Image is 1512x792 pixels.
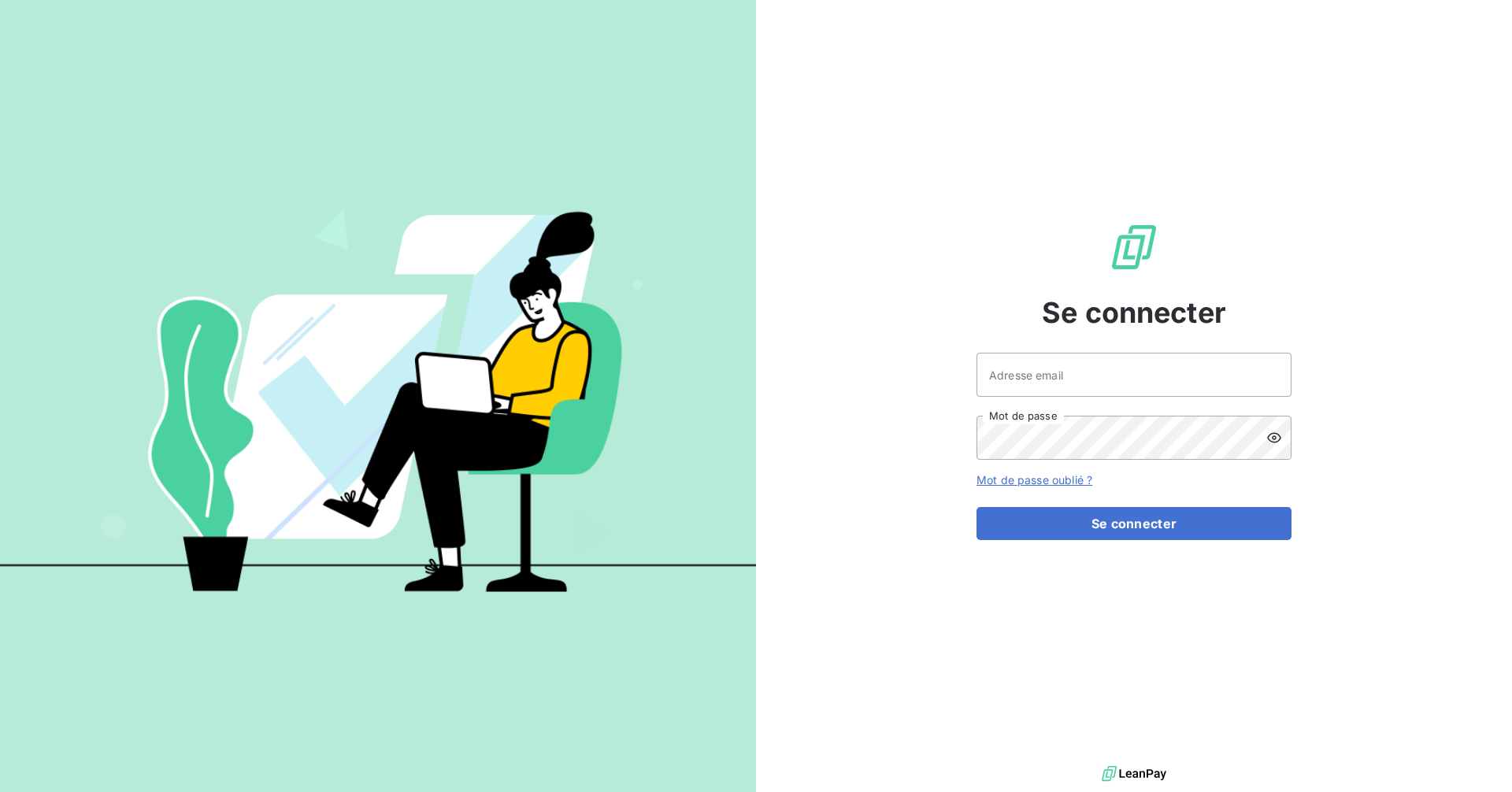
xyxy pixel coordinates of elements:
a: Mot de passe oublié ? [976,473,1092,487]
button: Se connecter [976,507,1291,540]
img: Logo LeanPay [1109,222,1159,272]
span: Se connecter [1042,291,1226,334]
img: logo [1102,762,1166,786]
input: placeholder [976,353,1291,397]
